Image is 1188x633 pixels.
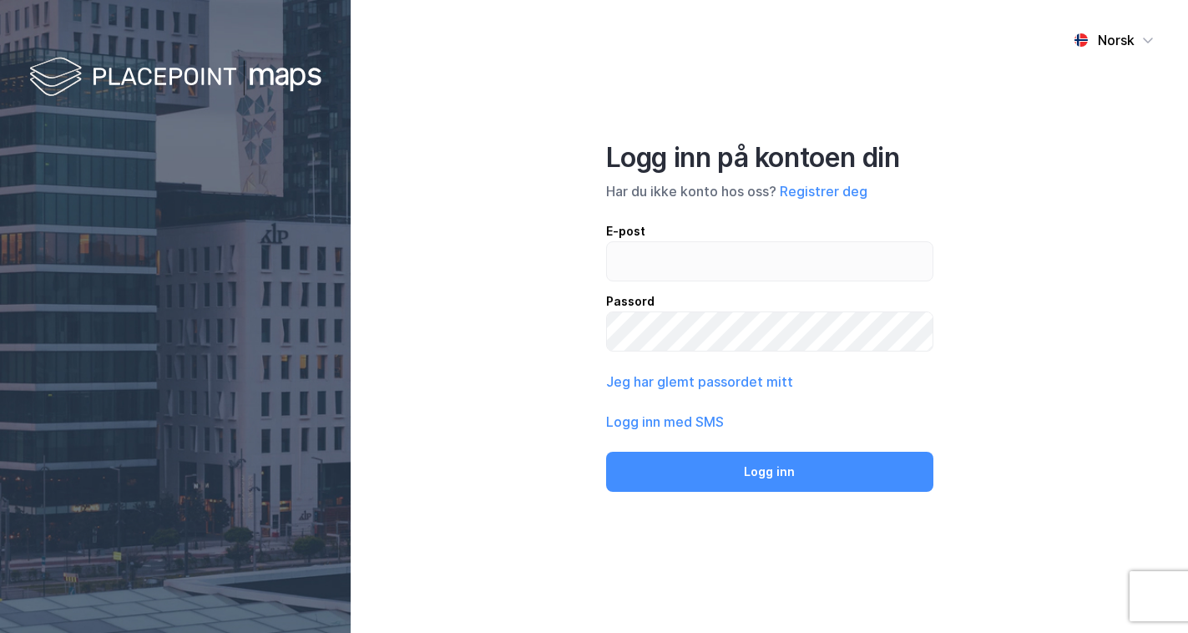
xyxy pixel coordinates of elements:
button: Logg inn [606,452,933,492]
button: Jeg har glemt passordet mitt [606,372,793,392]
img: logo-white.f07954bde2210d2a523dddb988cd2aa7.svg [29,53,321,103]
button: Registrer deg [780,181,867,201]
div: Passord [606,291,933,311]
div: Har du ikke konto hos oss? [606,181,933,201]
button: Logg inn med SMS [606,412,724,432]
div: Logg inn på kontoen din [606,141,933,175]
div: E-post [606,221,933,241]
div: Norsk [1098,30,1135,50]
